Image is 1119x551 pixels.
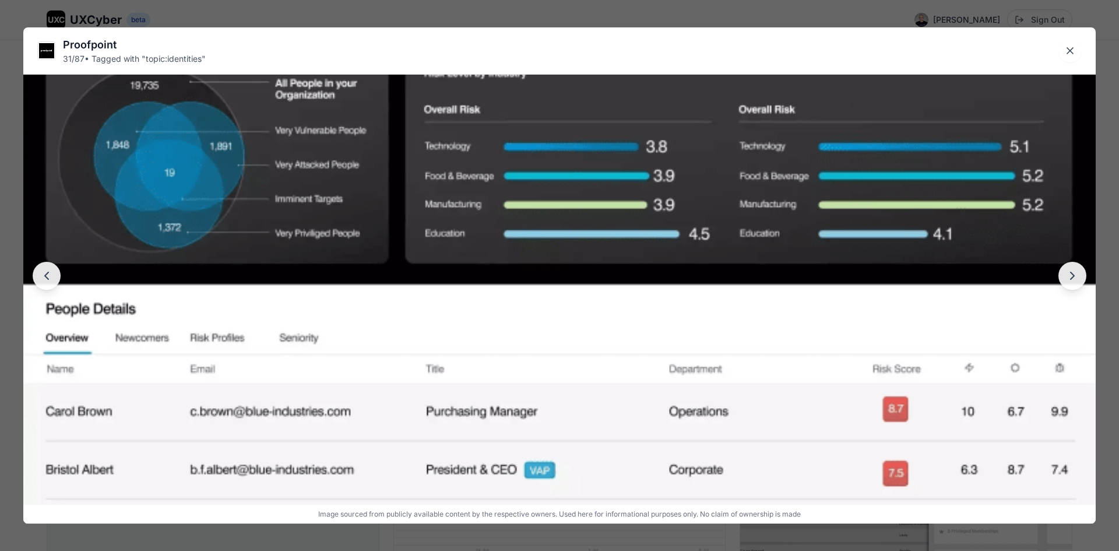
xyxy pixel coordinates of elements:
[1058,39,1082,62] button: Close lightbox
[1058,262,1086,290] button: Next image
[33,262,61,290] button: Previous image
[28,510,1091,519] p: Image sourced from publicly available content by the respective owners. Used here for information...
[38,42,55,59] img: Proofpoint logo
[63,37,206,53] div: Proofpoint
[63,53,206,65] div: 31 / 87 • Tagged with " topic:identities "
